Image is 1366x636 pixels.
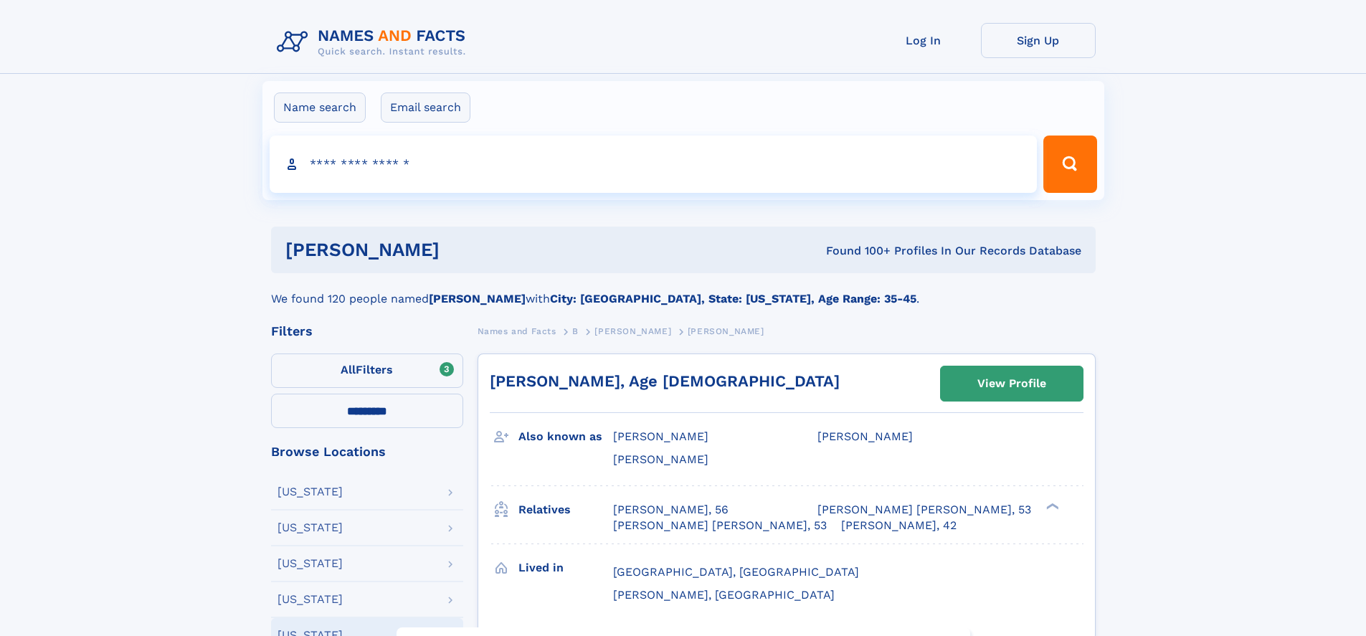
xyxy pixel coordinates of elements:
a: [PERSON_NAME], 42 [841,518,957,533]
h1: [PERSON_NAME] [285,241,633,259]
button: Search Button [1043,136,1096,193]
label: Name search [274,92,366,123]
label: Filters [271,353,463,388]
label: Email search [381,92,470,123]
a: B [572,322,579,340]
a: [PERSON_NAME] [PERSON_NAME], 53 [613,518,827,533]
h3: Lived in [518,556,613,580]
span: [PERSON_NAME] [613,429,708,443]
div: Found 100+ Profiles In Our Records Database [632,243,1081,259]
div: [US_STATE] [278,558,343,569]
span: [PERSON_NAME] [688,326,764,336]
a: Sign Up [981,23,1096,58]
span: B [572,326,579,336]
span: All [341,363,356,376]
b: [PERSON_NAME] [429,292,526,305]
div: We found 120 people named with . [271,273,1096,308]
a: [PERSON_NAME] [PERSON_NAME], 53 [817,502,1031,518]
span: [PERSON_NAME], [GEOGRAPHIC_DATA] [613,588,835,602]
div: [US_STATE] [278,522,343,533]
a: [PERSON_NAME], Age [DEMOGRAPHIC_DATA] [490,372,840,390]
h3: Relatives [518,498,613,522]
div: [US_STATE] [278,594,343,605]
a: [PERSON_NAME], 56 [613,502,729,518]
a: View Profile [941,366,1083,401]
span: [PERSON_NAME] [594,326,671,336]
div: Filters [271,325,463,338]
img: Logo Names and Facts [271,23,478,62]
span: [PERSON_NAME] [613,452,708,466]
span: [GEOGRAPHIC_DATA], [GEOGRAPHIC_DATA] [613,565,859,579]
div: ❯ [1043,501,1060,511]
div: View Profile [977,367,1046,400]
div: [US_STATE] [278,486,343,498]
input: search input [270,136,1038,193]
span: [PERSON_NAME] [817,429,913,443]
div: Browse Locations [271,445,463,458]
a: Log In [866,23,981,58]
h3: Also known as [518,424,613,449]
a: Names and Facts [478,322,556,340]
a: [PERSON_NAME] [594,322,671,340]
b: City: [GEOGRAPHIC_DATA], State: [US_STATE], Age Range: 35-45 [550,292,916,305]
